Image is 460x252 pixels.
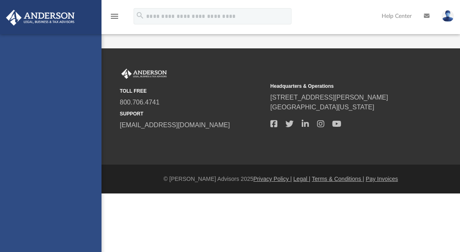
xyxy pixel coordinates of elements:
[366,176,398,182] a: Pay Invoices
[120,110,265,117] small: SUPPORT
[270,104,374,111] a: [GEOGRAPHIC_DATA][US_STATE]
[102,175,460,183] div: © [PERSON_NAME] Advisors 2025
[294,176,311,182] a: Legal |
[312,176,364,182] a: Terms & Conditions |
[270,94,388,101] a: [STREET_ADDRESS][PERSON_NAME]
[120,122,230,128] a: [EMAIL_ADDRESS][DOMAIN_NAME]
[136,11,145,20] i: search
[120,87,265,95] small: TOLL FREE
[110,15,119,21] a: menu
[110,11,119,21] i: menu
[120,69,168,79] img: Anderson Advisors Platinum Portal
[120,99,160,106] a: 800.706.4741
[442,10,454,22] img: User Pic
[4,10,77,26] img: Anderson Advisors Platinum Portal
[270,83,415,90] small: Headquarters & Operations
[253,176,292,182] a: Privacy Policy |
